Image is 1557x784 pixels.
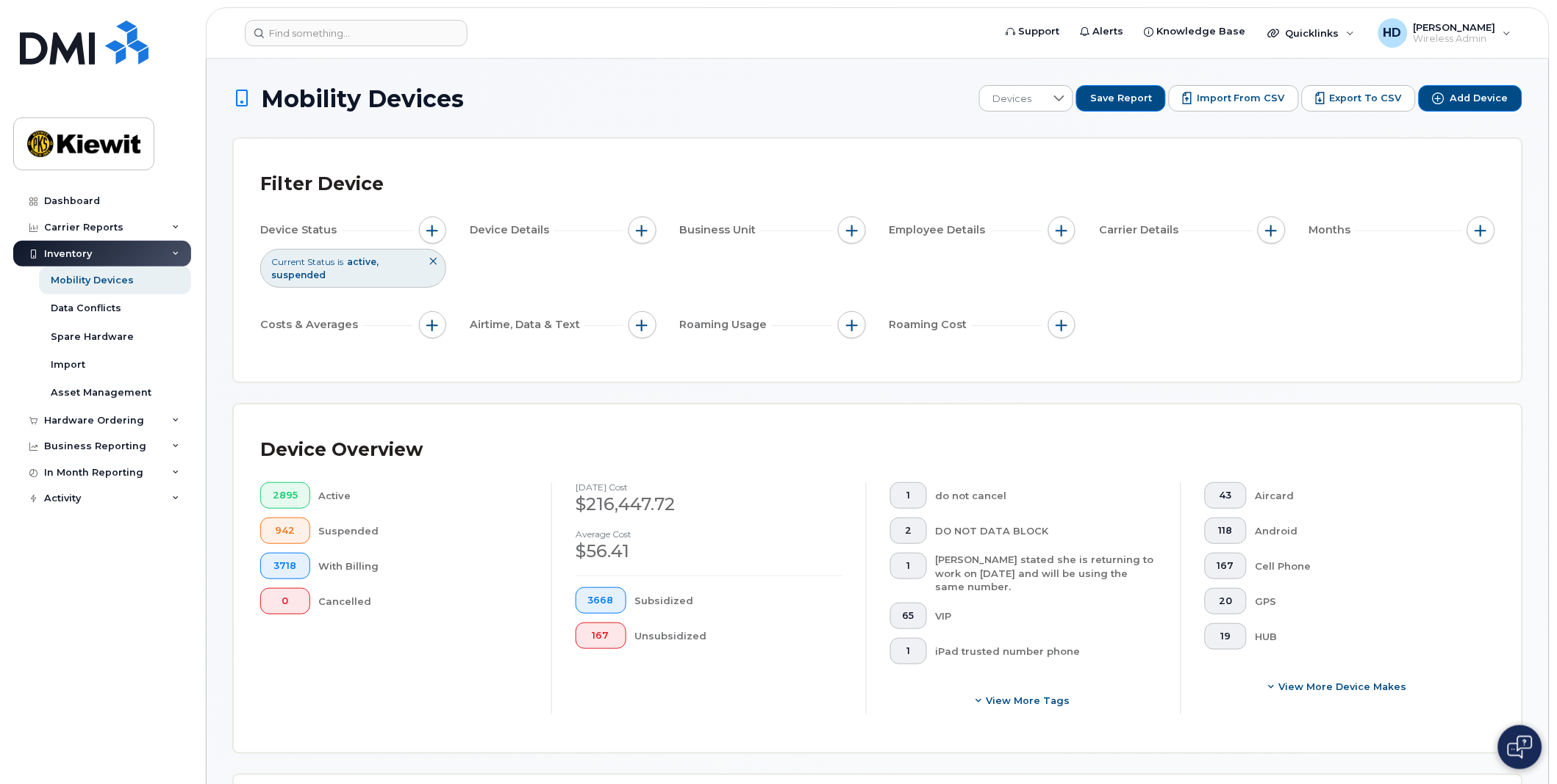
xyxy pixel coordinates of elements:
span: is [337,255,343,268]
div: Suspended [319,518,529,544]
span: 1 [903,560,914,572]
span: Add Device [1450,92,1508,105]
span: Months [1309,222,1356,238]
span: Current Status [271,255,334,268]
button: 2895 [260,482,310,509]
button: 942 [260,518,310,544]
span: Mobility Devices [261,86,464,112]
span: Airtime, Data & Text [470,317,584,333]
div: Cell Phone [1256,553,1472,579]
span: Roaming Cost [890,317,972,333]
span: Save Report [1090,92,1152,105]
span: Device Details [470,222,554,238]
span: 167 [1217,560,1234,572]
button: Add Device [1419,85,1522,112]
div: Android [1256,518,1472,544]
h4: [DATE] cost [576,482,842,492]
button: Export to CSV [1302,85,1416,112]
span: 3718 [273,560,298,572]
div: Aircard [1256,482,1472,509]
div: Cancelled [319,588,529,614]
div: $216,447.72 [576,492,842,517]
div: DO NOT DATA BLOCK [936,518,1158,544]
button: 3718 [260,553,310,579]
span: 942 [273,525,298,537]
span: 1 [903,645,914,657]
span: Device Status [260,222,341,238]
button: 0 [260,588,310,614]
span: Export to CSV [1330,92,1402,105]
span: Import from CSV [1197,92,1285,105]
span: Devices [980,86,1045,112]
div: VIP [936,603,1158,629]
button: 43 [1205,482,1247,509]
div: $56.41 [576,539,842,564]
div: iPad trusted number phone [936,638,1158,664]
span: active [347,256,379,267]
div: With Billing [319,553,529,579]
button: 65 [890,603,927,629]
div: Filter Device [260,165,384,203]
span: 65 [903,610,914,622]
div: HUB [1256,623,1472,650]
span: 1 [903,490,914,501]
button: View More Device Makes [1205,673,1472,700]
button: 20 [1205,588,1247,614]
button: 3668 [576,587,626,614]
button: 1 [890,638,927,664]
img: Open chat [1508,736,1533,759]
div: Device Overview [260,431,423,469]
span: View More Device Makes [1279,680,1407,694]
div: do not cancel [936,482,1158,509]
span: 0 [273,595,298,607]
div: Active [319,482,529,509]
span: Roaming Usage [680,317,772,333]
h4: Average cost [576,529,842,539]
span: 167 [588,630,614,642]
button: View more tags [890,688,1157,714]
div: Unsubsidized [635,623,843,649]
button: 1 [890,482,927,509]
span: View more tags [987,694,1070,708]
div: Subsidized [635,587,843,614]
button: 19 [1205,623,1247,650]
span: 2895 [273,490,298,501]
button: 167 [576,623,626,649]
button: 118 [1205,518,1247,544]
span: suspended [271,269,326,280]
div: [PERSON_NAME] stated she is returning to work on [DATE] and will be using the same number. [936,553,1158,594]
button: 167 [1205,553,1247,579]
span: 118 [1217,525,1234,537]
span: Business Unit [680,222,761,238]
span: 43 [1217,490,1234,501]
span: 20 [1217,595,1234,607]
span: 3668 [588,595,614,606]
span: Costs & Averages [260,317,362,333]
button: Save Report [1076,85,1166,112]
span: 19 [1217,631,1234,642]
span: 2 [903,525,914,537]
button: Import from CSV [1169,85,1299,112]
button: 1 [890,553,927,579]
span: Employee Details [890,222,990,238]
span: Carrier Details [1099,222,1183,238]
button: 2 [890,518,927,544]
div: GPS [1256,588,1472,614]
